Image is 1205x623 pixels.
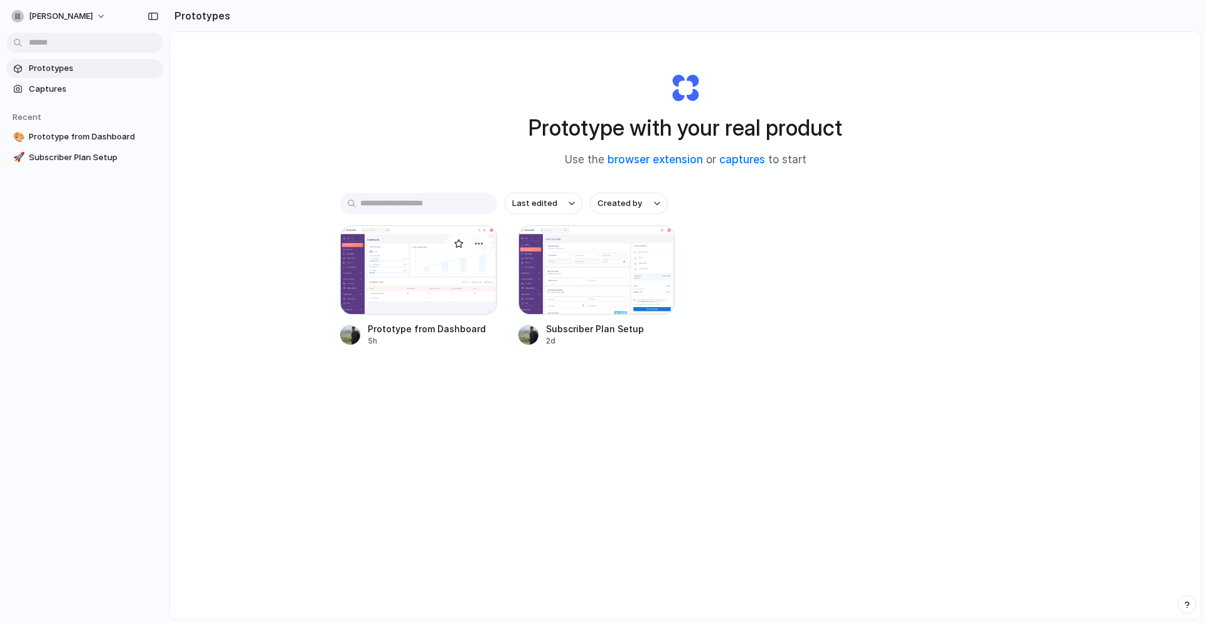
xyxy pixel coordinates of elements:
div: Prototype from Dashboard [368,322,486,335]
h2: Prototypes [169,8,230,23]
span: [PERSON_NAME] [29,10,93,23]
a: Prototype from DashboardPrototype from Dashboard5h [340,225,497,347]
span: Use the or to start [565,152,806,168]
a: Captures [6,80,163,99]
a: Prototypes [6,59,163,78]
div: 🚀 [13,150,22,165]
span: Last edited [512,197,557,210]
button: 🚀 [11,151,24,164]
a: browser extension [608,153,703,166]
h1: Prototype with your real product [528,111,842,144]
div: Subscriber Plan Setup [546,322,644,335]
span: Captures [29,83,158,95]
span: Prototype from Dashboard [29,131,158,143]
span: Created by [597,197,642,210]
span: Recent [13,112,41,122]
button: 🎨 [11,131,24,143]
div: 5h [368,335,486,347]
span: Prototypes [29,62,158,75]
div: 2d [546,335,644,347]
button: [PERSON_NAME] [6,6,112,26]
span: Subscriber Plan Setup [29,151,158,164]
button: Created by [590,193,668,214]
a: Subscriber Plan SetupSubscriber Plan Setup2d [518,225,675,347]
a: 🎨Prototype from Dashboard [6,127,163,146]
div: 🎨 [13,130,22,144]
a: captures [719,153,765,166]
a: 🚀Subscriber Plan Setup [6,148,163,167]
button: Last edited [505,193,582,214]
